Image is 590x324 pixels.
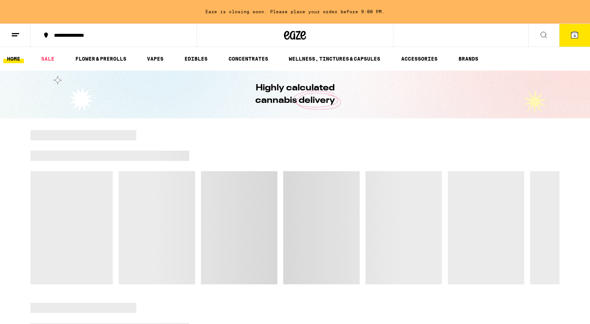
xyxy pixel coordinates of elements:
a: SALE [37,54,58,63]
a: FLOWER & PREROLLS [72,54,130,63]
button: BRANDS [455,54,482,63]
a: HOME [3,54,24,63]
button: 4 [559,24,590,47]
a: EDIBLES [181,54,211,63]
a: VAPES [143,54,167,63]
a: ACCESSORIES [397,54,441,63]
a: CONCENTRATES [225,54,272,63]
h1: Highly calculated cannabis delivery [234,82,356,107]
a: WELLNESS, TINCTURES & CAPSULES [285,54,384,63]
span: 4 [573,33,576,38]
